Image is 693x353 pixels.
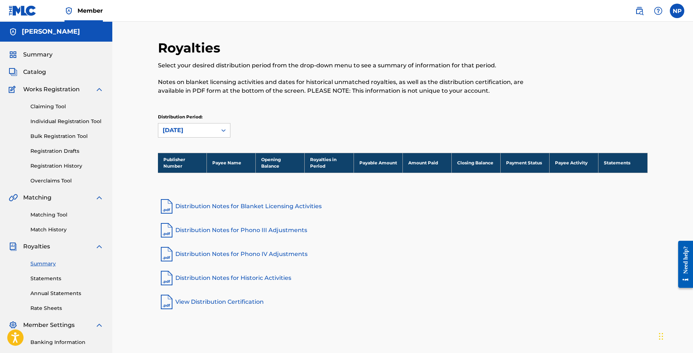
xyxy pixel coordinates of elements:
th: Payable Amount [354,153,402,173]
div: [DATE] [163,126,213,135]
div: Drag [659,325,663,347]
a: Summary [30,260,104,268]
img: pdf [158,245,175,263]
img: search [635,7,644,15]
p: Notes on blanket licensing activities and dates for historical unmatched royalties, as well as th... [158,78,535,95]
a: SummarySummary [9,50,53,59]
img: Works Registration [9,85,18,94]
div: Help [651,4,665,18]
th: Payment Status [500,153,549,173]
th: Publisher Number [158,153,207,173]
img: Member Settings [9,321,17,329]
span: Summary [23,50,53,59]
img: Royalties [9,242,17,251]
img: Matching [9,193,18,202]
img: Summary [9,50,17,59]
a: Overclaims Tool [30,177,104,185]
img: pdf [158,269,175,287]
iframe: Resource Center [673,235,693,294]
div: User Menu [670,4,684,18]
a: Public Search [632,4,647,18]
th: Opening Balance [256,153,305,173]
th: Closing Balance [451,153,500,173]
img: expand [95,242,104,251]
span: Works Registration [23,85,80,94]
a: Matching Tool [30,211,104,219]
a: Statements [30,275,104,282]
a: Match History [30,226,104,234]
img: Accounts [9,28,17,36]
a: Distribution Notes for Phono IV Adjustments [158,245,648,263]
a: CatalogCatalog [9,68,46,76]
a: Claiming Tool [30,103,104,110]
img: expand [95,193,104,202]
img: pdf [158,222,175,239]
a: Distribution Notes for Blanket Licensing Activities [158,198,648,215]
img: help [654,7,663,15]
p: Select your desired distribution period from the drop-down menu to see a summary of information f... [158,61,535,70]
img: pdf [158,293,175,311]
span: Catalog [23,68,46,76]
iframe: Chat Widget [657,318,693,353]
img: MLC Logo [9,5,37,16]
th: Statements [598,153,647,173]
a: Individual Registration Tool [30,118,104,125]
img: Top Rightsholder [64,7,73,15]
img: expand [95,85,104,94]
h5: Nicholas Pedraza [22,28,80,36]
span: Member [78,7,103,15]
a: Distribution Notes for Historic Activities [158,269,648,287]
a: Registration History [30,162,104,170]
span: Royalties [23,242,50,251]
p: Distribution Period: [158,114,230,120]
a: View Distribution Certification [158,293,648,311]
img: pdf [158,198,175,215]
th: Amount Paid [402,153,451,173]
h2: Royalties [158,40,224,56]
a: Rate Sheets [30,304,104,312]
a: Annual Statements [30,290,104,297]
th: Payee Activity [550,153,598,173]
img: Catalog [9,68,17,76]
th: Royalties in Period [305,153,354,173]
a: Banking Information [30,339,104,346]
a: Bulk Registration Tool [30,133,104,140]
img: expand [95,321,104,329]
th: Payee Name [207,153,256,173]
a: Registration Drafts [30,147,104,155]
span: Member Settings [23,321,75,329]
span: Matching [23,193,51,202]
a: Distribution Notes for Phono III Adjustments [158,222,648,239]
